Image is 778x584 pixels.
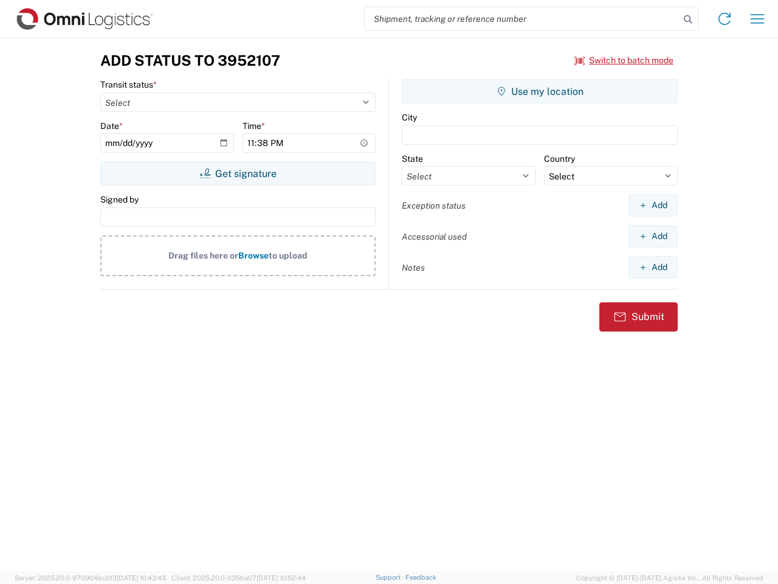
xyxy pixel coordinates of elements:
[376,574,406,581] a: Support
[365,7,680,30] input: Shipment, tracking or reference number
[100,52,280,69] h3: Add Status to 3952107
[100,194,139,205] label: Signed by
[168,251,238,260] span: Drag files here or
[402,200,466,211] label: Exception status
[269,251,308,260] span: to upload
[628,194,678,217] button: Add
[117,574,166,582] span: [DATE] 10:43:43
[256,574,306,582] span: [DATE] 10:52:44
[171,574,306,582] span: Client: 2025.20.0-035ba07
[243,120,265,131] label: Time
[576,572,763,583] span: Copyright © [DATE]-[DATE] Agistix Inc., All Rights Reserved
[402,153,423,164] label: State
[402,79,678,103] button: Use my location
[599,302,678,332] button: Submit
[405,574,436,581] a: Feedback
[238,251,269,260] span: Browse
[100,120,123,131] label: Date
[574,50,673,71] button: Switch to batch mode
[100,161,376,186] button: Get signature
[15,574,166,582] span: Server: 2025.20.0-970904bc0f3
[544,153,575,164] label: Country
[402,112,417,123] label: City
[402,231,467,242] label: Accessorial used
[100,79,157,90] label: Transit status
[628,225,678,248] button: Add
[402,262,425,273] label: Notes
[628,256,678,279] button: Add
